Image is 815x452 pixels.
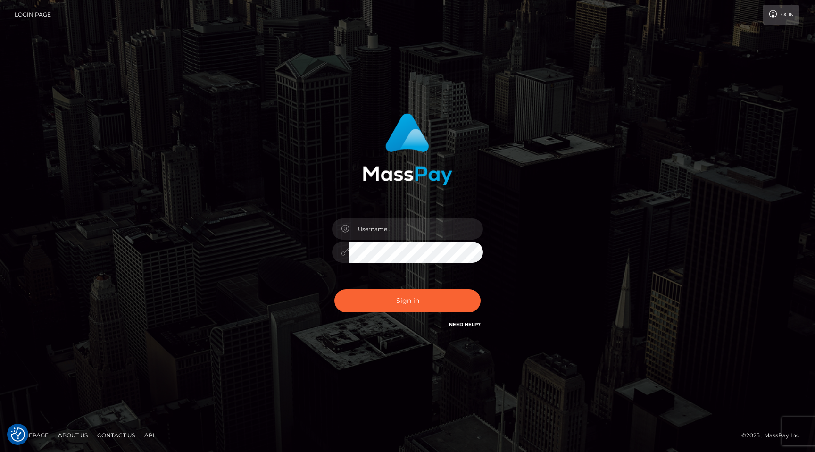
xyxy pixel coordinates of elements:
[449,321,481,327] a: Need Help?
[334,289,481,312] button: Sign in
[141,428,158,443] a: API
[741,430,808,441] div: © 2025 , MassPay Inc.
[11,427,25,442] img: Revisit consent button
[363,113,452,185] img: MassPay Login
[763,5,799,25] a: Login
[349,218,483,240] input: Username...
[54,428,91,443] a: About Us
[15,5,51,25] a: Login Page
[11,427,25,442] button: Consent Preferences
[93,428,139,443] a: Contact Us
[10,428,52,443] a: Homepage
